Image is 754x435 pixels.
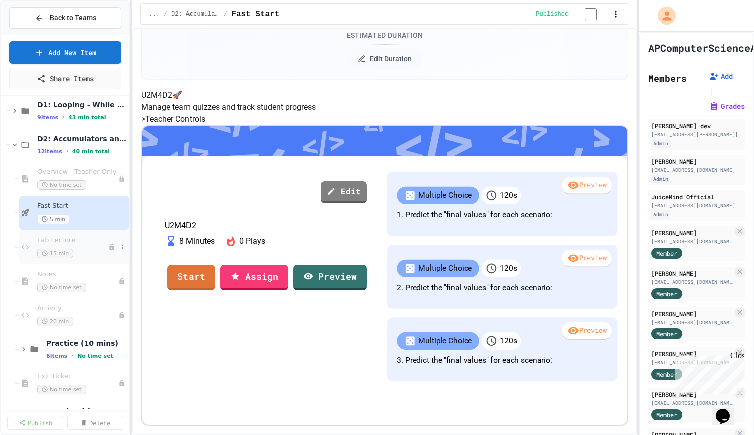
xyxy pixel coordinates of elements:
[573,8,609,20] input: publish toggle
[648,71,687,85] h2: Members
[231,8,279,20] span: Fast Start
[651,157,742,166] div: [PERSON_NAME]
[709,71,733,81] button: Add
[118,175,125,182] div: Unpublished
[9,7,121,29] button: Back to Teams
[149,10,160,18] span: ...
[239,235,265,247] p: 0 Plays
[118,278,125,285] div: Unpublished
[37,236,108,245] span: Lab Lecture
[9,41,121,64] a: Add New Item
[72,148,110,155] span: 40 min total
[651,166,742,174] div: [EMAIL_ADDRESS][DOMAIN_NAME]
[419,190,472,202] p: Multiple Choice
[37,372,118,381] span: Exit Ticket
[108,244,115,251] div: Unpublished
[347,30,423,40] div: Estimated Duration
[71,352,73,360] span: •
[118,380,125,387] div: Unpublished
[321,181,367,203] a: Edit
[164,10,167,18] span: /
[62,113,64,121] span: •
[37,134,127,143] span: D2: Accumulators and Summation
[171,10,220,18] span: D2: Accumulators and Summation
[141,113,628,125] h5: > Teacher Controls
[656,370,677,379] span: Member
[68,114,106,121] span: 43 min total
[117,242,127,252] button: More options
[712,395,744,425] iframe: chat widget
[656,329,677,338] span: Member
[651,131,742,138] div: [EMAIL_ADDRESS][PERSON_NAME][DOMAIN_NAME]
[46,353,67,359] span: 6 items
[165,221,367,230] p: U2M4D2
[651,399,733,407] div: [EMAIL_ADDRESS][DOMAIN_NAME]
[50,13,96,23] span: Back to Teams
[656,410,677,419] span: Member
[7,416,63,430] a: Publish
[220,265,288,290] a: Assign
[67,416,123,430] a: Delete
[709,101,745,111] button: Grades
[37,214,70,224] span: 5 min
[656,289,677,298] span: Member
[9,68,121,89] a: Share Items
[293,265,367,290] a: Preview
[651,238,733,245] div: [EMAIL_ADDRESS][DOMAIN_NAME]
[536,10,569,18] span: Published
[651,390,733,399] div: [PERSON_NAME]
[141,89,628,101] h4: U2M4D2 🚀
[500,190,517,202] p: 120 s
[651,228,733,237] div: [PERSON_NAME]
[709,85,714,97] span: |
[500,335,517,347] p: 120 s
[167,265,215,290] a: Start
[651,139,670,148] div: Admin
[37,270,118,279] span: Notes
[348,49,422,69] button: Edit Duration
[397,209,608,222] p: 1. Predict the "final values" for each scenario:
[562,177,612,195] div: Preview
[224,10,227,18] span: /
[141,101,628,113] p: Manage team quizzes and track student progress
[651,192,742,201] div: JuiceMind Official
[562,322,612,340] div: Preview
[500,263,517,275] p: 120 s
[419,335,472,347] p: Multiple Choice
[651,278,733,286] div: [EMAIL_ADDRESS][DOMAIN_NAME]
[397,355,608,367] p: 3. Predict the "final values" for each scenario:
[536,8,609,20] div: Content is published and visible to students
[37,148,62,155] span: 12 items
[37,180,86,190] span: No time set
[37,114,58,121] span: 9 items
[37,249,73,258] span: 15 min
[37,100,127,109] span: D1: Looping - While Loops
[651,309,733,318] div: [PERSON_NAME]
[651,359,733,366] div: [EMAIL_ADDRESS][DOMAIN_NAME]
[66,147,68,155] span: •
[118,312,125,319] div: Unpublished
[37,317,73,326] span: 20 min
[651,319,733,326] div: [EMAIL_ADDRESS][DOMAIN_NAME]
[46,339,127,348] span: Practice (10 mins)
[419,263,472,275] p: Multiple Choice
[651,269,733,278] div: [PERSON_NAME]
[37,304,118,313] span: Activity
[397,282,608,294] p: 2. Predict the "final values" for each scenario:
[77,353,113,359] span: No time set
[651,210,670,219] div: Admin
[37,202,127,210] span: Fast Start
[37,385,86,394] span: No time set
[651,121,742,130] div: [PERSON_NAME] dev
[37,283,86,292] span: No time set
[651,175,670,183] div: Admin
[651,202,742,209] div: [EMAIL_ADDRESS][DOMAIN_NAME]
[562,250,612,268] div: Preview
[4,4,69,64] div: Chat with us now!Close
[656,249,677,258] span: Member
[37,168,118,176] span: Overview - Teacher Only
[179,235,215,247] p: 8 Minutes
[671,351,744,394] iframe: chat widget
[651,349,733,358] div: [PERSON_NAME]
[647,4,678,27] div: My Account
